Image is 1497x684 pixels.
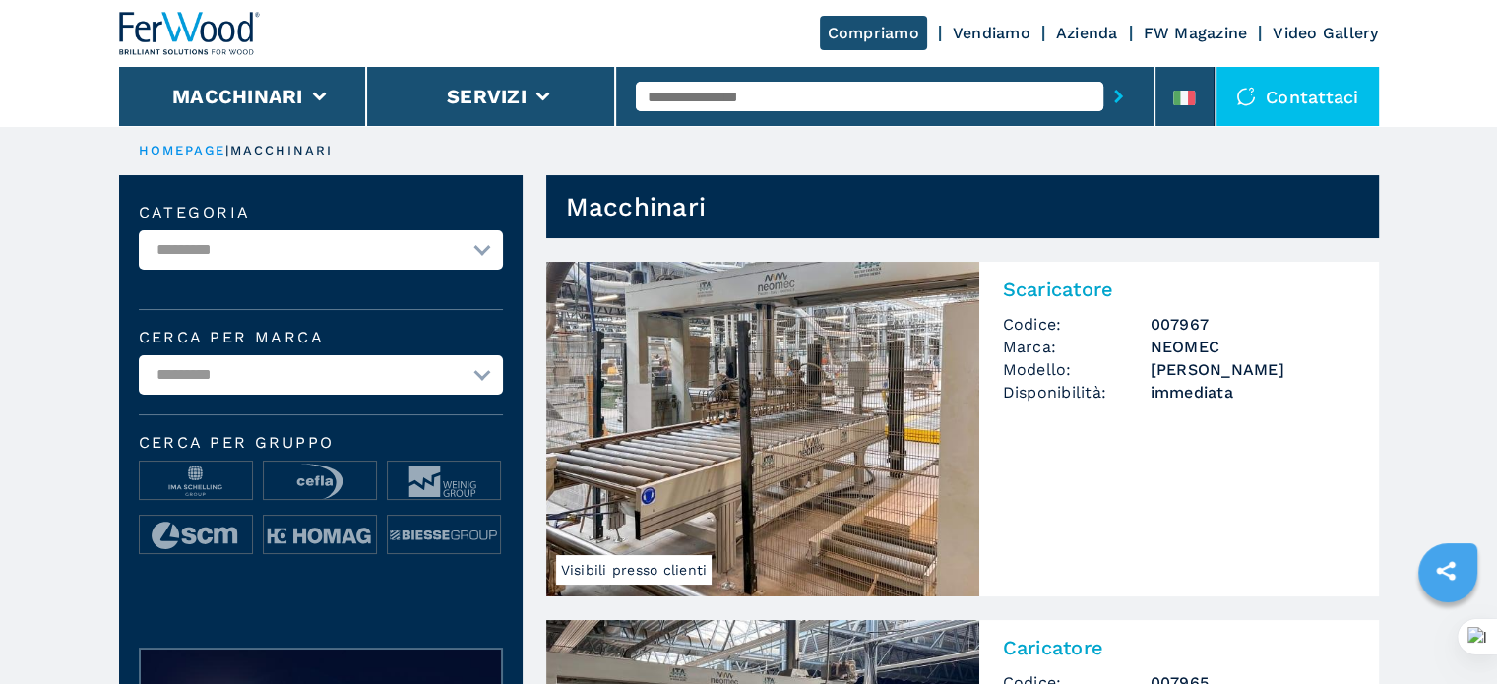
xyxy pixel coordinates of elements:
[1216,67,1379,126] div: Contattaci
[1151,313,1355,336] h3: 007967
[1151,358,1355,381] h3: [PERSON_NAME]
[1003,358,1151,381] span: Modello:
[139,205,503,220] label: Categoria
[140,462,252,501] img: image
[953,24,1030,42] a: Vendiamo
[264,516,376,555] img: image
[172,85,303,108] button: Macchinari
[546,262,1379,596] a: Scaricatore NEOMEC AXEL CVisibili presso clientiScaricatoreCodice:007967Marca:NEOMECModello:[PERS...
[1151,381,1355,404] span: immediata
[1003,278,1355,301] h2: Scaricatore
[230,142,334,159] p: macchinari
[447,85,527,108] button: Servizi
[1003,336,1151,358] span: Marca:
[1003,313,1151,336] span: Codice:
[1003,636,1355,659] h2: Caricatore
[1421,546,1470,595] a: sharethis
[1003,381,1151,404] span: Disponibilità:
[139,143,226,157] a: HOMEPAGE
[1056,24,1118,42] a: Azienda
[139,330,503,345] label: Cerca per marca
[1273,24,1378,42] a: Video Gallery
[546,262,979,596] img: Scaricatore NEOMEC AXEL C
[1236,87,1256,106] img: Contattaci
[225,143,229,157] span: |
[820,16,927,50] a: Compriamo
[264,462,376,501] img: image
[119,12,261,55] img: Ferwood
[1413,595,1482,669] iframe: Chat
[388,516,500,555] img: image
[140,516,252,555] img: image
[388,462,500,501] img: image
[1151,336,1355,358] h3: NEOMEC
[566,191,707,222] h1: Macchinari
[1103,74,1134,119] button: submit-button
[139,435,503,451] span: Cerca per Gruppo
[1144,24,1248,42] a: FW Magazine
[556,555,713,585] span: Visibili presso clienti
